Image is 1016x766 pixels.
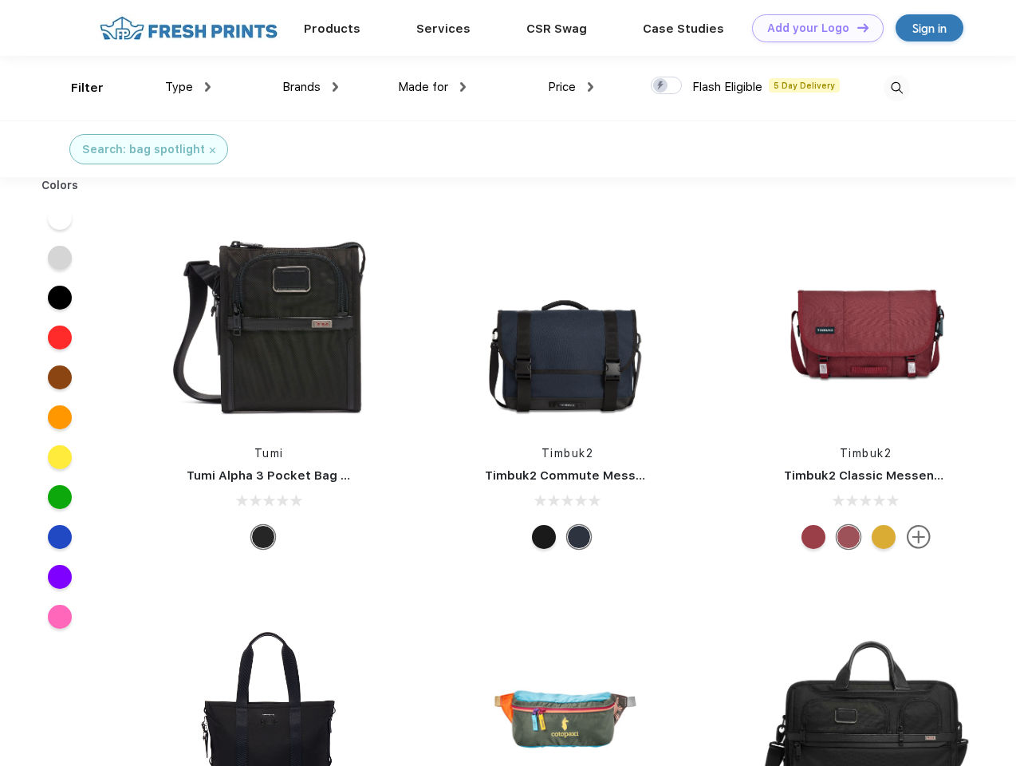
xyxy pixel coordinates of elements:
div: Search: bag spotlight [82,141,205,158]
div: Eco Nautical [567,525,591,549]
a: Products [304,22,360,36]
a: Timbuk2 [541,447,594,460]
a: Timbuk2 Commute Messenger Bag [485,468,699,483]
div: Eco Collegiate Red [837,525,860,549]
img: func=resize&h=266 [461,217,673,429]
img: dropdown.png [588,82,593,92]
img: filter_cancel.svg [210,148,215,153]
img: func=resize&h=266 [760,217,972,429]
img: dropdown.png [205,82,211,92]
div: Eco Amber [872,525,896,549]
div: Sign in [912,19,947,38]
img: DT [857,23,868,32]
a: Sign in [896,14,963,41]
span: Flash Eligible [692,80,762,94]
a: Timbuk2 [840,447,892,460]
a: Timbuk2 Classic Messenger Bag [784,468,982,483]
img: more.svg [907,525,931,549]
div: Add your Logo [767,22,849,35]
img: desktop_search.svg [884,75,910,101]
a: Tumi [254,447,284,460]
span: Price [548,80,576,94]
div: Black [251,525,275,549]
div: Colors [30,177,91,194]
span: Brands [282,80,321,94]
span: Type [165,80,193,94]
img: dropdown.png [333,82,338,92]
span: 5 Day Delivery [769,78,840,93]
div: Eco Bookish [801,525,825,549]
a: Tumi Alpha 3 Pocket Bag Small [187,468,373,483]
img: fo%20logo%202.webp [95,14,282,42]
img: func=resize&h=266 [163,217,375,429]
img: dropdown.png [460,82,466,92]
div: Eco Black [532,525,556,549]
span: Made for [398,80,448,94]
div: Filter [71,79,104,97]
